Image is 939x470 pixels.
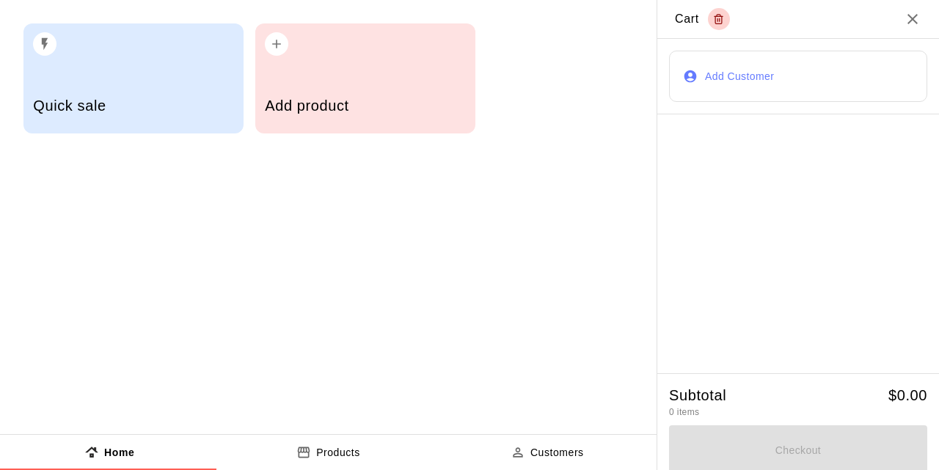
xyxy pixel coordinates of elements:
[104,445,134,460] p: Home
[255,23,475,133] button: Add product
[530,445,584,460] p: Customers
[888,386,927,405] h5: $ 0.00
[669,407,699,417] span: 0 items
[675,8,730,30] div: Cart
[316,445,360,460] p: Products
[669,386,726,405] h5: Subtotal
[904,10,921,28] button: Close
[669,51,927,102] button: Add Customer
[265,96,465,116] h5: Add product
[33,96,233,116] h5: Quick sale
[23,23,244,133] button: Quick sale
[708,8,730,30] button: Empty cart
